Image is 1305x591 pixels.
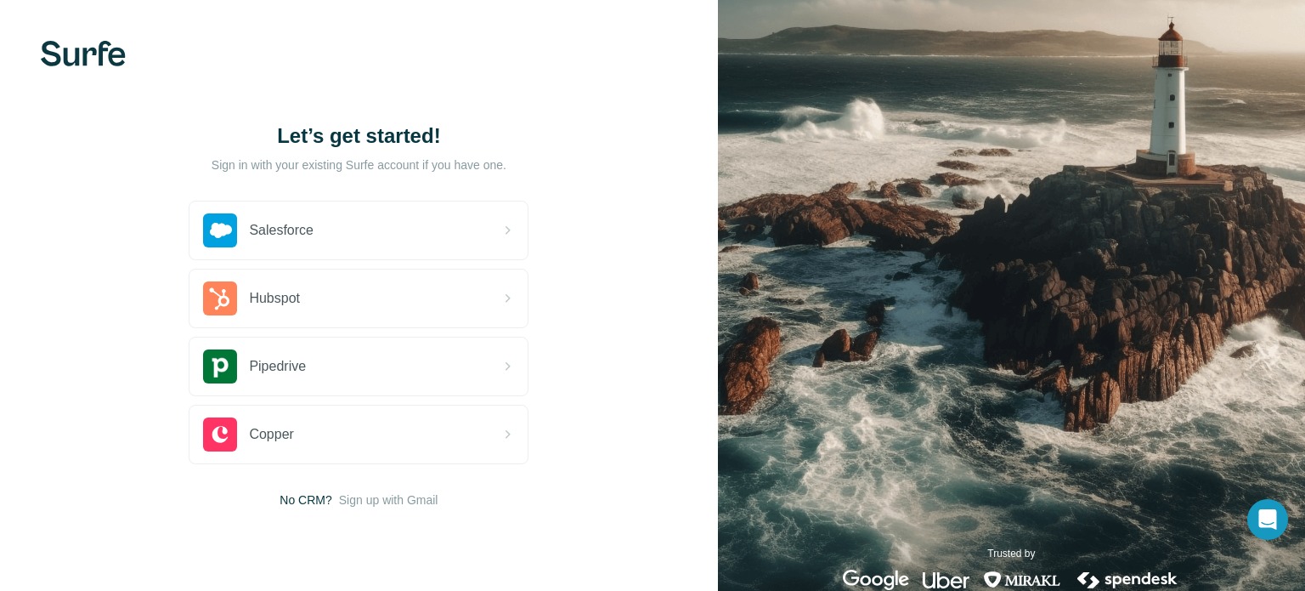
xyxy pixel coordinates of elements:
h1: Let’s get started! [189,122,528,150]
button: Sign up with Gmail [339,492,438,509]
div: Open Intercom Messenger [1247,499,1288,540]
img: mirakl's logo [983,570,1061,590]
img: spendesk's logo [1075,570,1180,590]
img: uber's logo [923,570,969,590]
img: hubspot's logo [203,281,237,315]
span: Copper [249,424,293,445]
img: salesforce's logo [203,213,237,247]
span: No CRM? [280,492,331,509]
p: Trusted by [987,546,1035,561]
span: Pipedrive [249,356,306,377]
img: Surfe's logo [41,41,126,66]
p: Sign in with your existing Surfe account if you have one. [212,156,506,173]
span: Hubspot [249,288,300,309]
img: google's logo [843,570,909,590]
img: pipedrive's logo [203,349,237,384]
span: Salesforce [249,220,314,241]
img: copper's logo [203,418,237,452]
